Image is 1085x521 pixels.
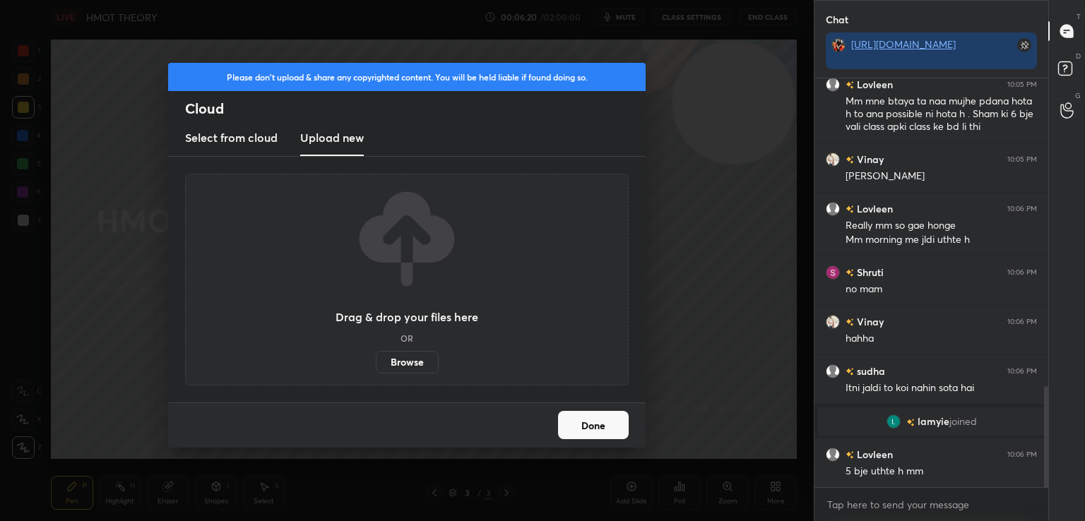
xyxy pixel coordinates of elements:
[1007,155,1037,164] div: 10:05 PM
[854,201,893,216] h6: Lovleen
[1077,11,1081,22] p: T
[854,447,893,462] h6: Lovleen
[826,364,840,378] img: default.png
[831,38,846,52] img: 14e689ce0dc24dc783dc9a26bdb6f65d.jpg
[336,311,478,323] h3: Drag & drop your files here
[949,416,977,427] span: joined
[887,414,901,429] img: 813bb185137d43838d7f951813c9d4ef.40899250_3
[185,100,646,118] h2: Cloud
[814,78,1048,488] div: grid
[826,78,840,92] img: default.png
[826,315,840,329] img: c7782a62e1c94338aba83b173edc9b9f.jpg
[1007,205,1037,213] div: 10:06 PM
[854,364,885,378] h6: sudha
[854,77,893,92] h6: Lovleen
[846,465,1037,479] div: 5 bje uthte h mm
[846,318,854,326] img: no-rating-badge.077c3623.svg
[846,81,854,89] img: no-rating-badge.077c3623.svg
[906,419,915,426] img: no-rating-badge.077c3623.svg
[401,334,413,342] h5: OR
[1076,51,1081,61] p: D
[846,282,1037,297] div: no mam
[846,381,1037,395] div: Itni jaldi to koi nahin sota hai
[1007,367,1037,376] div: 10:06 PM
[846,219,1037,233] div: Really mm so gae honge
[185,129,278,146] h3: Select from cloud
[1007,318,1037,326] div: 10:06 PM
[300,129,364,146] h3: Upload new
[826,448,840,462] img: default.png
[851,37,956,51] a: [URL][DOMAIN_NAME]
[1075,90,1081,101] p: G
[846,368,854,376] img: no-rating-badge.077c3623.svg
[846,332,1037,346] div: hahha
[1007,80,1037,89] div: 10:05 PM
[1007,268,1037,277] div: 10:06 PM
[846,156,854,164] img: no-rating-badge.077c3623.svg
[814,1,860,38] p: Chat
[854,265,884,280] h6: Shruti
[558,411,629,439] button: Done
[854,152,884,167] h6: Vinay
[846,169,1037,184] div: [PERSON_NAME]
[826,152,840,167] img: c7782a62e1c94338aba83b173edc9b9f.jpg
[168,63,646,91] div: Please don't upload & share any copyrighted content. You will be held liable if found doing so.
[846,95,1037,134] div: Mm mne btaya ta naa mujhe pdana hota h to ana possible ni hota h . Sham ki 6 bje vali class apki ...
[846,451,854,459] img: no-rating-badge.077c3623.svg
[1007,450,1037,459] div: 10:06 PM
[918,416,949,427] span: lamyie
[846,269,854,277] img: no-rating-badge.077c3623.svg
[826,265,840,280] img: 3
[826,202,840,216] img: default.png
[846,233,1037,247] div: Mm morning me jldi uthte h
[854,314,884,329] h6: Vinay
[846,205,854,213] img: no-rating-badge.077c3623.svg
